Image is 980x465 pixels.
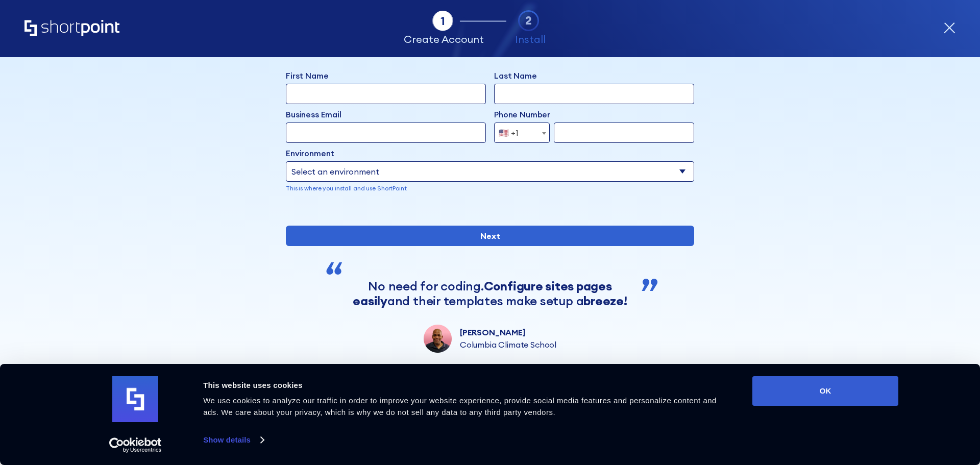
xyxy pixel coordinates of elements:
[203,432,263,448] a: Show details
[91,437,180,453] a: Usercentrics Cookiebot - opens in a new window
[752,376,898,406] button: OK
[203,379,729,391] div: This website uses cookies
[203,396,717,417] span: We use cookies to analyze our traffic in order to improve your website experience, provide social...
[112,376,158,422] img: logo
